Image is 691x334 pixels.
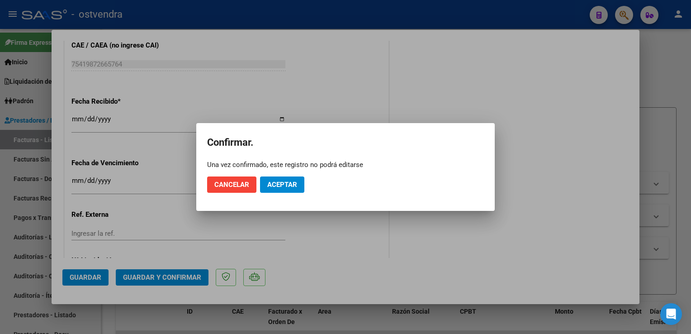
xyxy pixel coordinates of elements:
[267,181,297,189] span: Aceptar
[207,160,484,169] div: Una vez confirmado, este registro no podrá editarse
[207,177,256,193] button: Cancelar
[660,303,682,325] div: Open Intercom Messenger
[207,134,484,151] h2: Confirmar.
[260,177,304,193] button: Aceptar
[214,181,249,189] span: Cancelar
